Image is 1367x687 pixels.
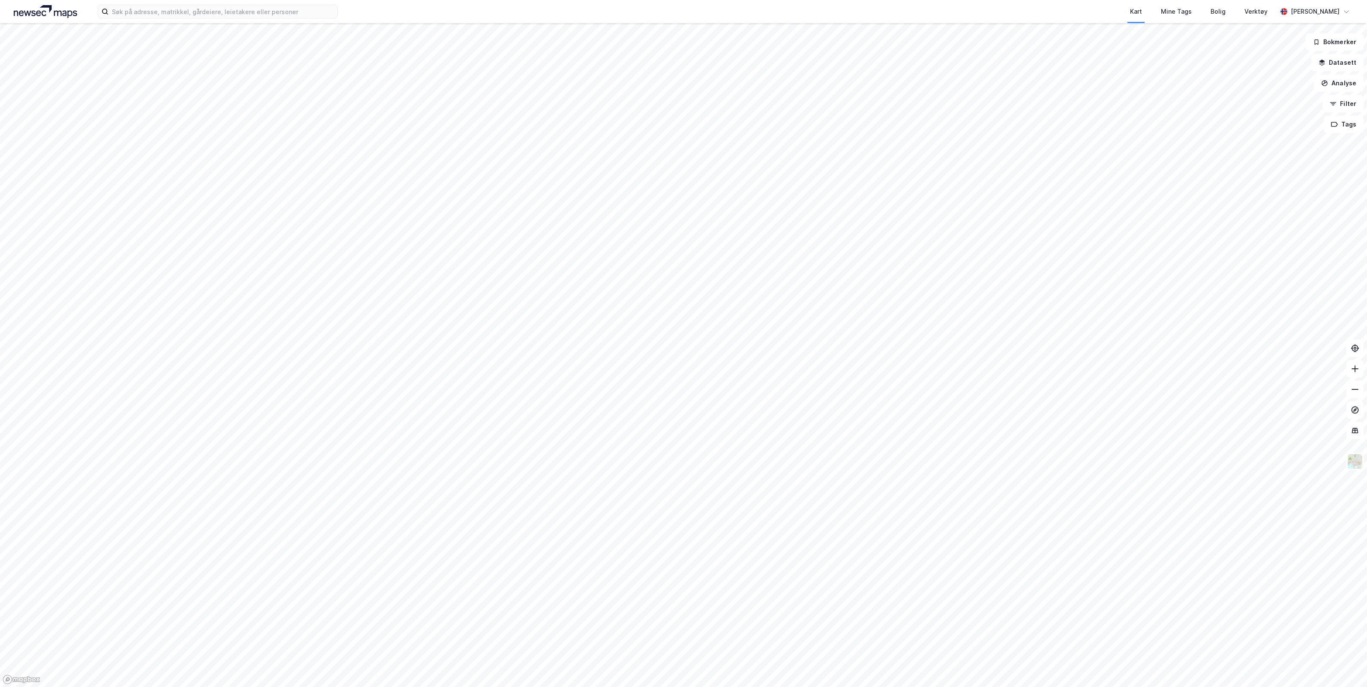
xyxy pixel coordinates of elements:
div: Verktøy [1244,6,1268,17]
div: Bolig [1211,6,1226,17]
div: Kart [1130,6,1142,17]
div: Mine Tags [1161,6,1192,17]
input: Søk på adresse, matrikkel, gårdeiere, leietakere eller personer [108,5,337,18]
div: [PERSON_NAME] [1291,6,1340,17]
iframe: Chat Widget [1324,646,1367,687]
img: logo.a4113a55bc3d86da70a041830d287a7e.svg [14,5,77,18]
